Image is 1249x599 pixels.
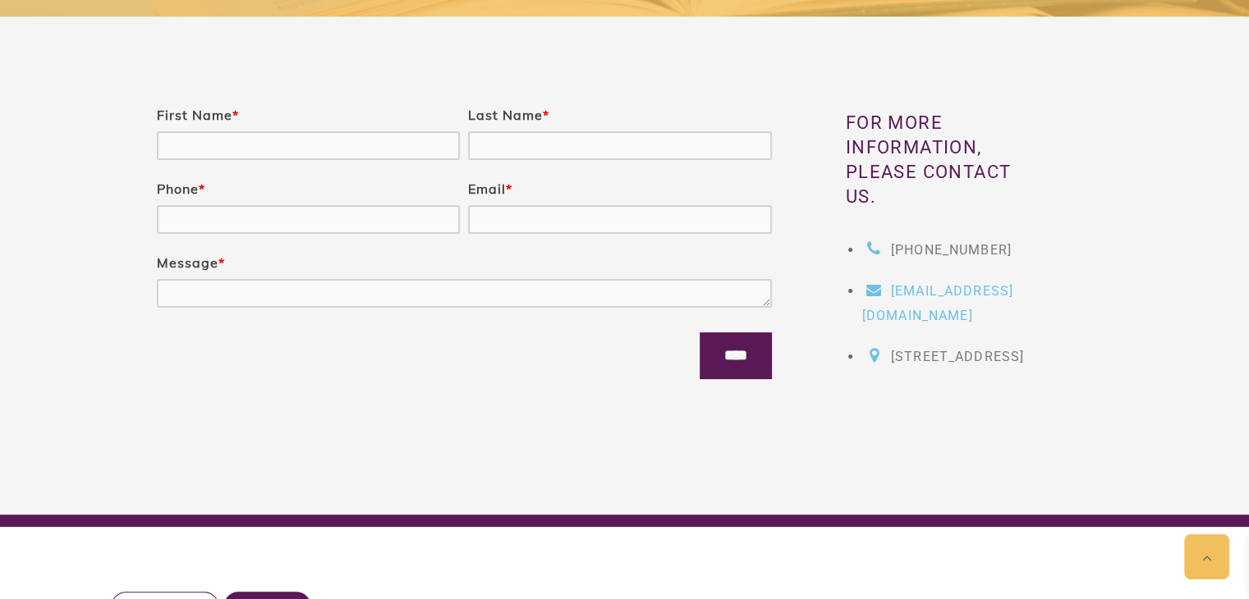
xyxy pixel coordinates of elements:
a: [EMAIL_ADDRESS][DOMAIN_NAME] [862,283,1013,323]
span: [STREET_ADDRESS] [891,349,1024,364]
label: Message [157,254,225,271]
label: Email [468,181,512,197]
a: [PHONE_NUMBER] [862,242,1012,258]
label: Phone [157,181,205,197]
label: Last Name [468,107,549,123]
span: [PHONE_NUMBER] [891,242,1012,258]
h3: For more information, please contact us. [846,111,1045,209]
label: First Name [157,107,239,123]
